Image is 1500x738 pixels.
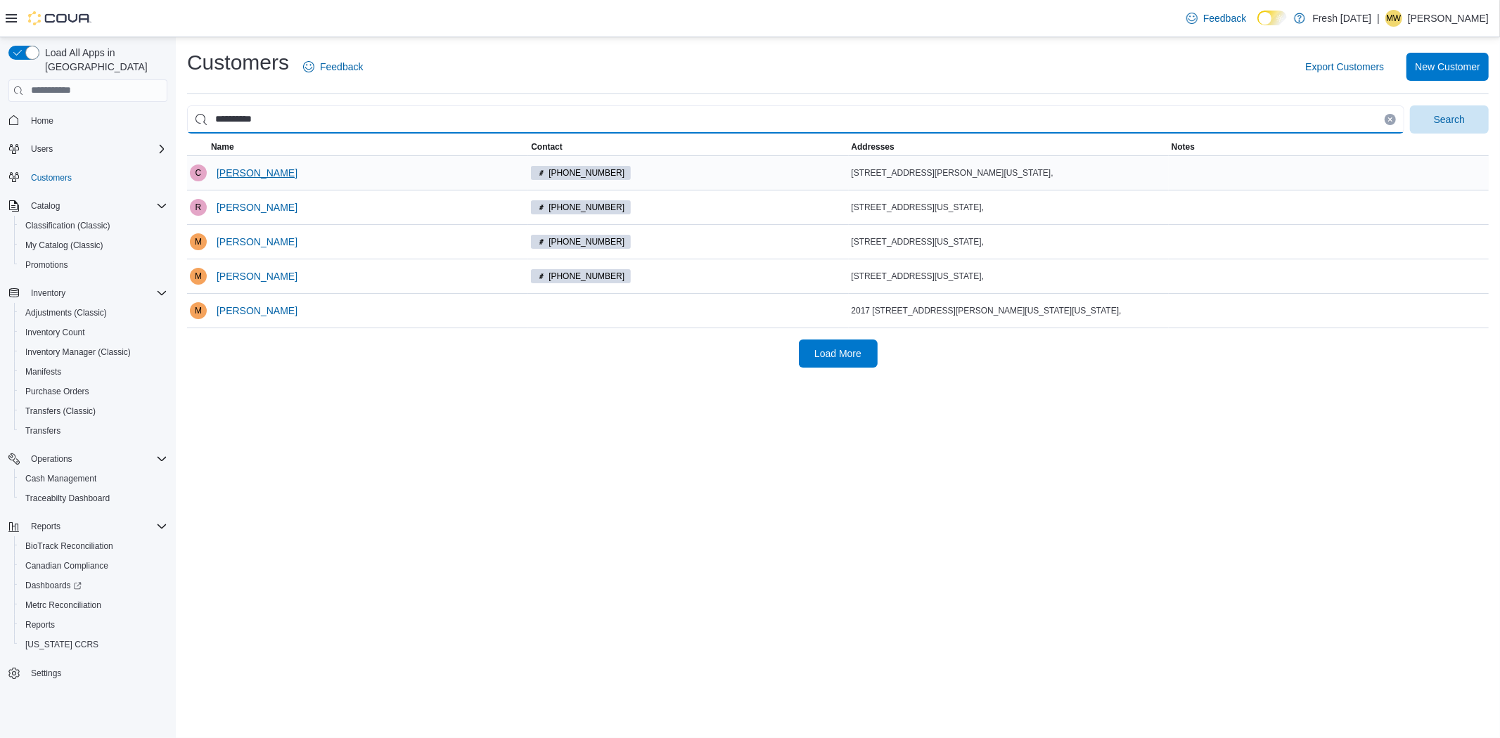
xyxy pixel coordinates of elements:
button: Transfers [14,421,173,441]
a: My Catalog (Classic) [20,237,109,254]
a: Inventory Count [20,324,91,341]
div: [STREET_ADDRESS][US_STATE], [852,236,1166,247]
a: Transfers (Classic) [20,403,101,420]
button: Cash Management [14,469,173,488]
span: [PHONE_NUMBER] [549,167,624,179]
a: Settings [25,665,67,682]
span: Purchase Orders [20,383,167,400]
div: Cody [190,164,207,181]
a: Inventory Manager (Classic) [20,344,136,361]
span: Inventory Count [20,324,167,341]
span: [PHONE_NUMBER] [549,235,624,248]
button: [PERSON_NAME] [211,297,303,325]
button: [PERSON_NAME] [211,228,303,256]
button: Clear input [1385,114,1396,125]
nav: Complex example [8,105,167,720]
button: Manifests [14,362,173,382]
span: My Catalog (Classic) [20,237,167,254]
span: M [195,268,202,285]
span: Home [25,112,167,129]
span: Canadian Compliance [25,560,108,571]
span: (417) 838-3735 [531,269,631,283]
span: BioTrack Reconciliation [20,538,167,555]
span: [PHONE_NUMBER] [549,201,624,214]
span: Load All Apps in [GEOGRAPHIC_DATA] [39,46,167,74]
a: Reports [20,616,60,633]
button: Operations [25,451,78,467]
span: Manifests [20,363,167,380]
span: Washington CCRS [20,636,167,653]
span: Contact [531,141,563,153]
a: Canadian Compliance [20,557,114,574]
button: [PERSON_NAME] [211,262,303,290]
div: [STREET_ADDRESS][US_STATE], [852,202,1166,213]
button: Search [1410,105,1489,134]
span: Load More [814,347,861,361]
span: Catalog [31,200,60,212]
span: Export Customers [1305,60,1384,74]
div: Ryan [190,199,207,216]
span: Classification (Classic) [20,217,167,234]
img: Cova [28,11,91,25]
div: [STREET_ADDRESS][US_STATE], [852,271,1166,282]
button: Reports [14,615,173,635]
span: Reports [25,518,167,535]
span: Adjustments (Classic) [25,307,107,318]
span: Operations [31,453,72,465]
span: Users [31,143,53,155]
span: Promotions [25,259,68,271]
span: Inventory Manager (Classic) [25,347,131,358]
span: Settings [25,664,167,682]
span: Inventory [31,287,65,299]
a: [US_STATE] CCRS [20,636,104,653]
span: Dashboards [25,580,82,591]
button: Settings [3,663,173,683]
a: Transfers [20,422,66,439]
a: Dashboards [14,576,173,595]
button: Purchase Orders [14,382,173,401]
a: Feedback [1181,4,1252,32]
span: Reports [20,616,167,633]
div: Michael [190,302,207,319]
span: Transfers [20,422,167,439]
button: Canadian Compliance [14,556,173,576]
span: Operations [25,451,167,467]
button: [PERSON_NAME] [211,193,303,221]
span: Reports [31,521,60,532]
a: Metrc Reconciliation [20,597,107,614]
div: [STREET_ADDRESS][PERSON_NAME][US_STATE], [852,167,1166,179]
input: Dark Mode [1257,11,1287,25]
span: Feedback [1203,11,1246,25]
a: Adjustments (Classic) [20,304,113,321]
button: [PERSON_NAME] [211,159,303,187]
div: 2017 [STREET_ADDRESS][PERSON_NAME][US_STATE][US_STATE], [852,305,1166,316]
span: Traceabilty Dashboard [20,490,167,507]
button: Metrc Reconciliation [14,595,173,615]
a: Purchase Orders [20,383,95,400]
button: Users [25,141,58,157]
button: Export Customers [1300,53,1390,81]
span: Dark Mode [1257,25,1258,26]
span: Transfers (Classic) [25,406,96,417]
span: [PERSON_NAME] [217,235,297,249]
button: Traceabilty Dashboard [14,488,173,508]
button: Catalog [3,196,173,216]
span: [US_STATE] CCRS [25,639,98,650]
span: Cash Management [25,473,96,484]
span: Addresses [852,141,895,153]
button: Users [3,139,173,159]
span: Dashboards [20,577,167,594]
span: Purchase Orders [25,386,89,397]
span: Customers [25,169,167,186]
span: My Catalog (Classic) [25,240,103,251]
span: Traceabilty Dashboard [25,493,110,504]
span: Canadian Compliance [20,557,167,574]
span: Transfers [25,425,60,436]
span: Metrc Reconciliation [25,600,101,611]
button: Customers [3,167,173,188]
span: Classification (Classic) [25,220,110,231]
span: (816) 730-2810 [531,200,631,214]
span: Metrc Reconciliation [20,597,167,614]
span: Adjustments (Classic) [20,304,167,321]
a: Home [25,112,59,129]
